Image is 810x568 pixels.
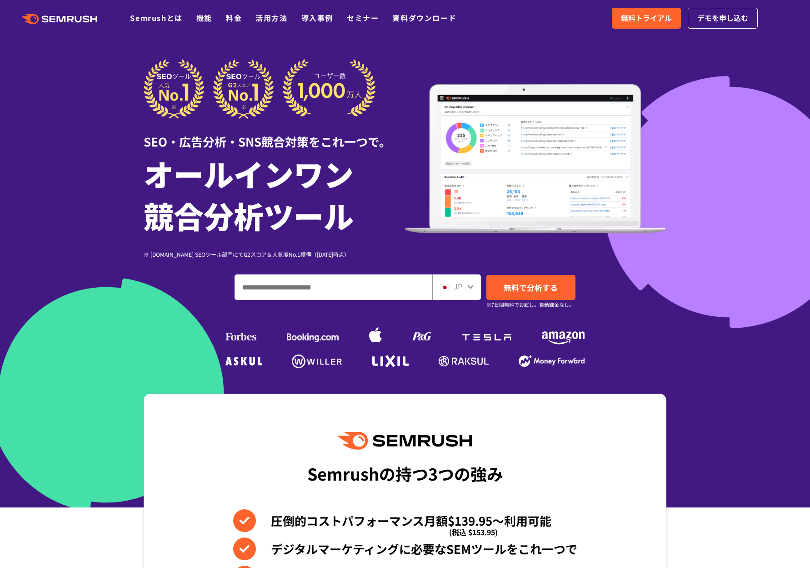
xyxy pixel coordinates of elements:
div: Semrushの持つ3つの強み [307,456,503,490]
a: 資料ダウンロード [392,12,456,23]
a: 機能 [196,12,212,23]
span: デモを申し込む [697,12,748,24]
span: 無料で分析する [504,282,558,293]
a: セミナー [347,12,379,23]
a: 無料で分析する [486,275,575,300]
span: (税込 $153.95) [449,521,498,543]
a: 無料トライアル [612,8,681,29]
a: 料金 [226,12,242,23]
li: デジタルマーケティングに必要なSEMツールをこれ一つで [233,538,577,560]
div: ※ [DOMAIN_NAME] SEOツール部門にてG2スコア＆人気度No.1獲得（[DATE]時点） [144,250,405,259]
span: 無料トライアル [621,12,672,24]
a: 活用方法 [255,12,287,23]
span: JP [454,281,462,292]
input: ドメイン、キーワードまたはURLを入力してください [235,275,432,299]
a: デモを申し込む [688,8,758,29]
li: 圧倒的コストパフォーマンス月額$139.95〜利用可能 [233,509,577,532]
a: Semrushとは [130,12,182,23]
h1: オールインワン 競合分析ツール [144,152,405,236]
a: 導入事例 [301,12,333,23]
small: ※7日間無料でお試し。自動課金なし。 [486,300,574,309]
div: SEO・広告分析・SNS競合対策をこれ一つで。 [144,119,405,150]
img: Semrush [338,432,472,450]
